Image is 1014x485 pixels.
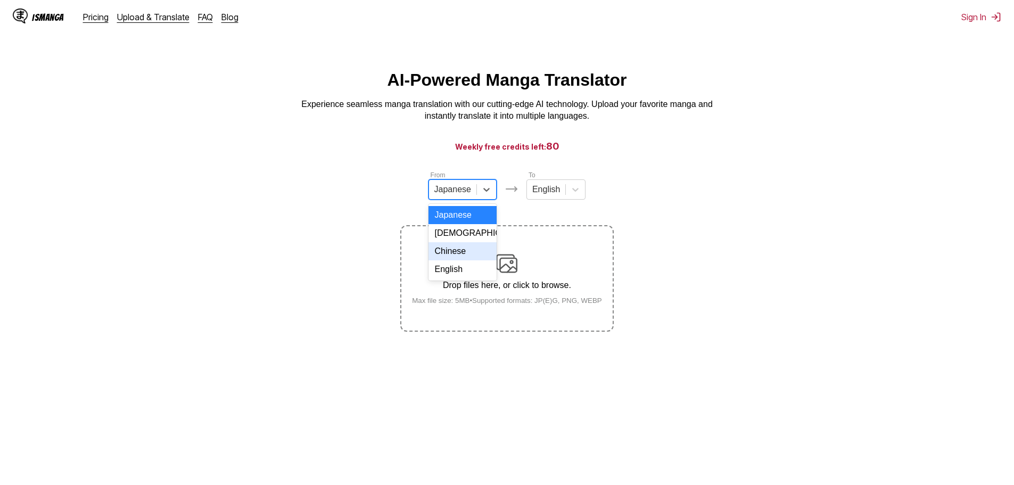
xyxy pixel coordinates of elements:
[26,139,988,153] h3: Weekly free credits left:
[428,206,497,224] div: Japanese
[13,9,83,26] a: IsManga LogoIsManga
[991,12,1001,22] img: Sign out
[431,171,446,179] label: From
[505,183,518,195] img: Languages icon
[961,12,1001,22] button: Sign In
[546,141,559,152] span: 80
[529,171,535,179] label: To
[13,9,28,23] img: IsManga Logo
[403,297,611,305] small: Max file size: 5MB • Supported formats: JP(E)G, PNG, WEBP
[32,12,64,22] div: IsManga
[388,70,627,90] h1: AI-Powered Manga Translator
[198,12,213,22] a: FAQ
[428,224,497,242] div: [DEMOGRAPHIC_DATA]
[428,242,497,260] div: Chinese
[83,12,109,22] a: Pricing
[117,12,189,22] a: Upload & Translate
[428,260,497,278] div: English
[403,281,611,290] p: Drop files here, or click to browse.
[221,12,238,22] a: Blog
[294,98,720,122] p: Experience seamless manga translation with our cutting-edge AI technology. Upload your favorite m...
